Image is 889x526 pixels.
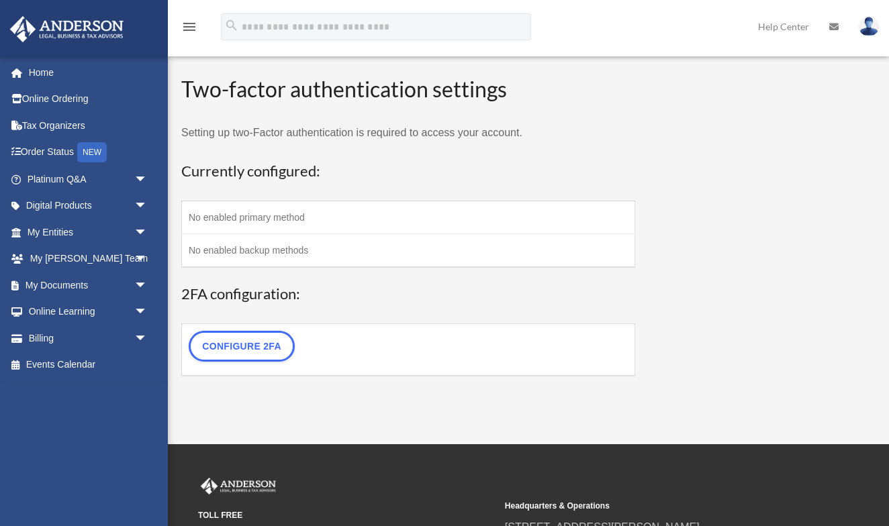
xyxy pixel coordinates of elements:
span: arrow_drop_down [134,219,161,246]
span: arrow_drop_down [134,246,161,273]
p: Setting up two-Factor authentication is required to access your account. [181,123,635,142]
small: TOLL FREE [198,509,496,523]
img: Anderson Advisors Platinum Portal [6,16,128,42]
span: arrow_drop_down [134,299,161,326]
a: Online Ordering [9,86,168,113]
a: Home [9,59,168,86]
a: Online Learningarrow_drop_down [9,299,168,325]
a: menu [181,23,197,35]
div: NEW [77,142,107,162]
h2: Two-factor authentication settings [181,74,635,105]
span: arrow_drop_down [134,272,161,299]
h3: 2FA configuration: [181,284,635,305]
i: search [224,18,239,33]
small: Headquarters & Operations [505,499,802,513]
a: My [PERSON_NAME] Teamarrow_drop_down [9,246,168,272]
td: No enabled primary method [182,201,635,234]
a: Digital Productsarrow_drop_down [9,193,168,219]
a: Configure 2FA [189,331,295,362]
a: My Documentsarrow_drop_down [9,272,168,299]
img: Anderson Advisors Platinum Portal [198,478,279,495]
span: arrow_drop_down [134,193,161,220]
i: menu [181,19,197,35]
img: User Pic [859,17,879,36]
a: Order StatusNEW [9,139,168,166]
span: arrow_drop_down [134,325,161,352]
td: No enabled backup methods [182,234,635,268]
a: Platinum Q&Aarrow_drop_down [9,166,168,193]
a: My Entitiesarrow_drop_down [9,219,168,246]
a: Tax Organizers [9,112,168,139]
a: Billingarrow_drop_down [9,325,168,352]
a: Events Calendar [9,352,168,378]
span: arrow_drop_down [134,166,161,193]
h3: Currently configured: [181,161,635,182]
